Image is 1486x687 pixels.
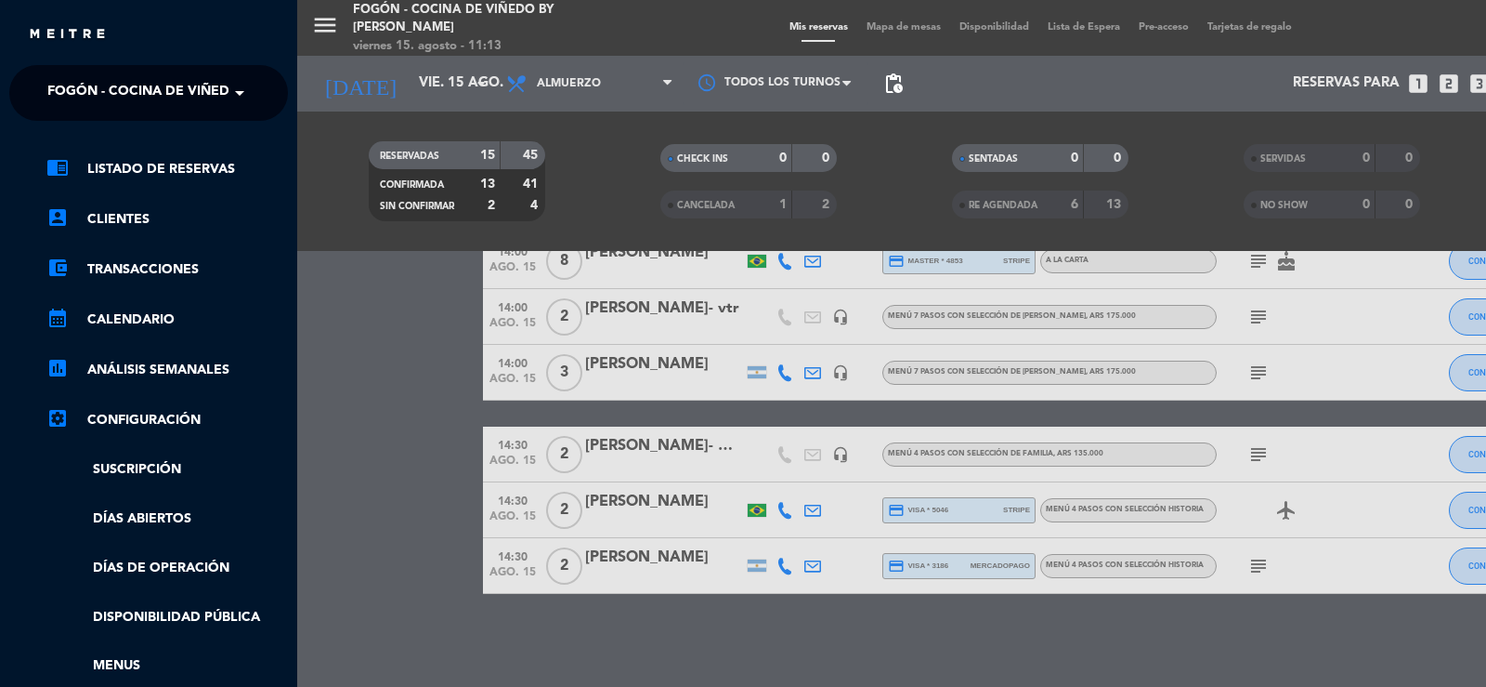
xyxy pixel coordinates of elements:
i: chrome_reader_mode [46,156,69,178]
a: Días abiertos [46,509,288,530]
a: calendar_monthCalendario [46,309,288,331]
a: Disponibilidad pública [46,607,288,628]
a: chrome_reader_modeListado de Reservas [46,158,288,180]
a: Menus [46,655,288,677]
i: account_balance_wallet [46,257,69,279]
i: account_box [46,206,69,229]
span: Fogón - Cocina de viñedo by [PERSON_NAME] [47,73,372,112]
i: settings_applications [46,407,69,429]
a: Configuración [46,409,288,431]
span: pending_actions [882,73,905,95]
img: MEITRE [28,28,107,42]
i: calendar_month [46,307,69,329]
a: Días de Operación [46,558,288,579]
a: assessmentANÁLISIS SEMANALES [46,359,288,381]
a: Suscripción [46,459,288,481]
a: account_boxClientes [46,208,288,231]
a: account_balance_walletTransacciones [46,258,288,281]
i: assessment [46,357,69,379]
